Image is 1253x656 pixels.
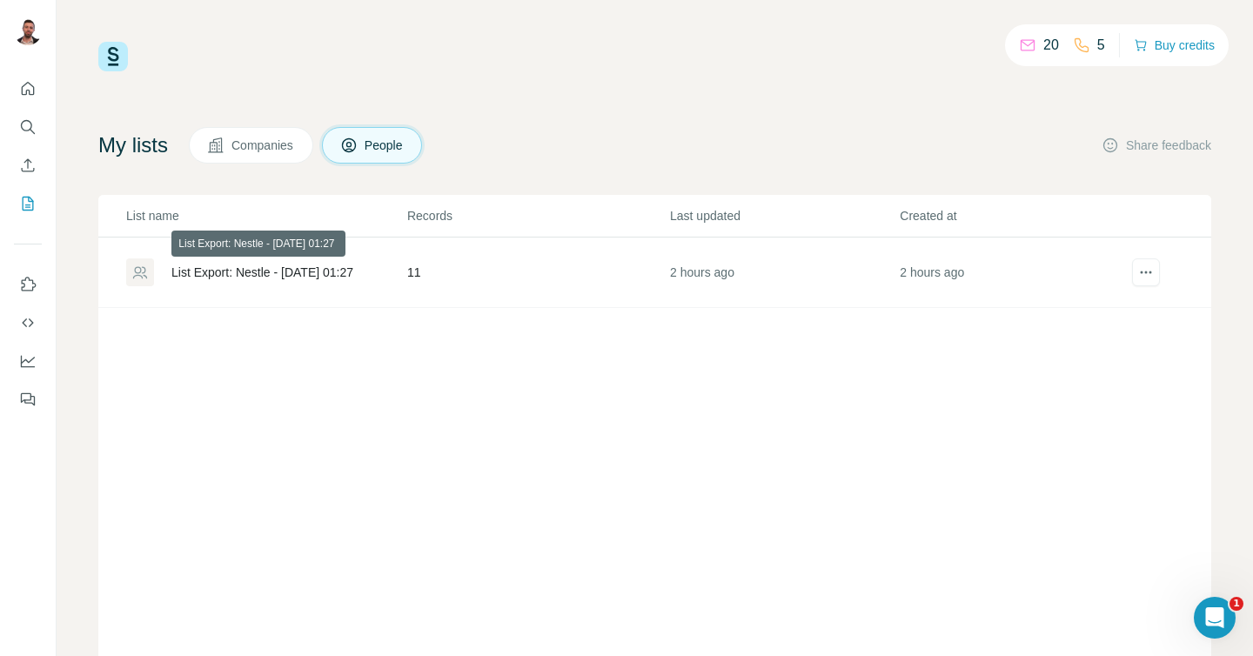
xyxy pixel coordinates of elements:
p: 20 [1043,35,1059,56]
td: 2 hours ago [899,238,1129,308]
p: 5 [1097,35,1105,56]
img: Surfe Logo [98,42,128,71]
button: My lists [14,188,42,219]
iframe: Intercom live chat [1194,597,1236,639]
span: People [365,137,405,154]
p: List name [126,207,405,224]
button: Buy credits [1134,33,1215,57]
h4: My lists [98,131,168,159]
p: Created at [900,207,1128,224]
p: Last updated [670,207,898,224]
td: 11 [406,238,669,308]
button: Use Surfe on LinkedIn [14,269,42,300]
button: Share feedback [1102,137,1211,154]
div: List Export: Nestle - [DATE] 01:27 [171,264,353,281]
p: Records [407,207,668,224]
button: Quick start [14,73,42,104]
span: 1 [1230,597,1243,611]
button: actions [1132,258,1160,286]
span: Companies [231,137,295,154]
button: Use Surfe API [14,307,42,338]
button: Search [14,111,42,143]
img: Avatar [14,17,42,45]
td: 2 hours ago [669,238,899,308]
button: Dashboard [14,345,42,377]
button: Enrich CSV [14,150,42,181]
button: Feedback [14,384,42,415]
